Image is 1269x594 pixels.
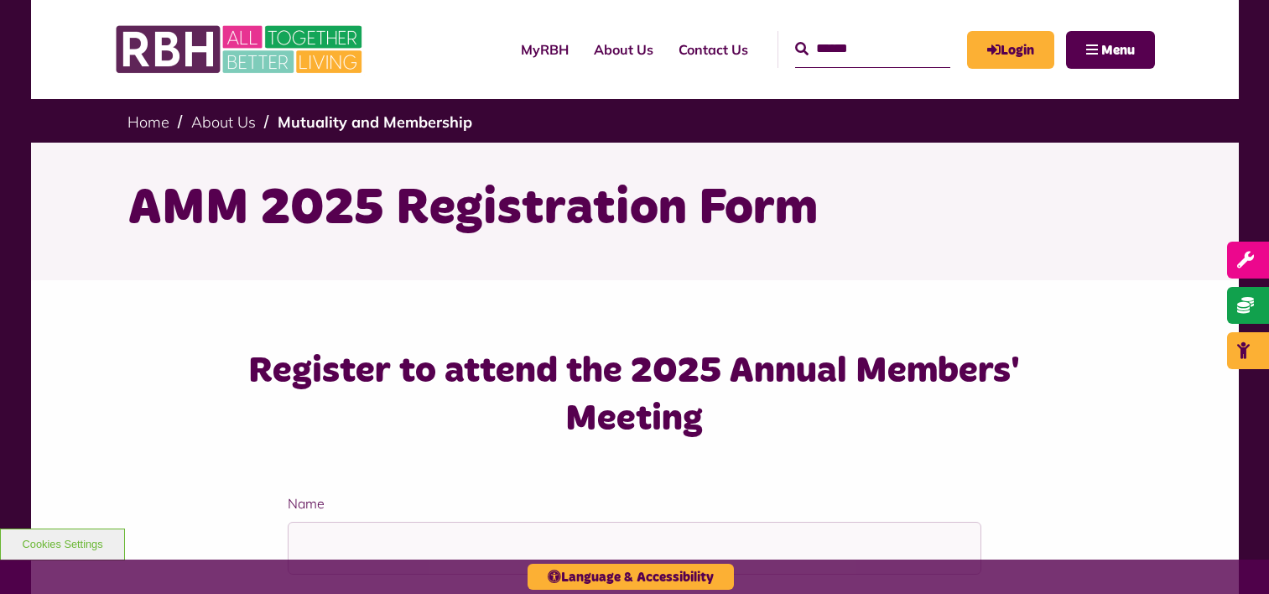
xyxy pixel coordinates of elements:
[127,176,1142,242] h1: AMM 2025 Registration Form
[191,112,256,132] a: About Us
[581,27,666,72] a: About Us
[201,347,1068,443] h3: Register to attend the 2025 Annual Members' Meeting
[127,112,169,132] a: Home
[115,17,367,82] img: RBH
[508,27,581,72] a: MyRBH
[967,31,1054,69] a: MyRBH
[1101,44,1135,57] span: Menu
[288,493,981,513] label: Name
[528,564,734,590] button: Language & Accessibility
[1066,31,1155,69] button: Navigation
[666,27,761,72] a: Contact Us
[278,112,472,132] a: Mutuality and Membership
[1194,518,1269,594] iframe: Netcall Web Assistant for live chat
